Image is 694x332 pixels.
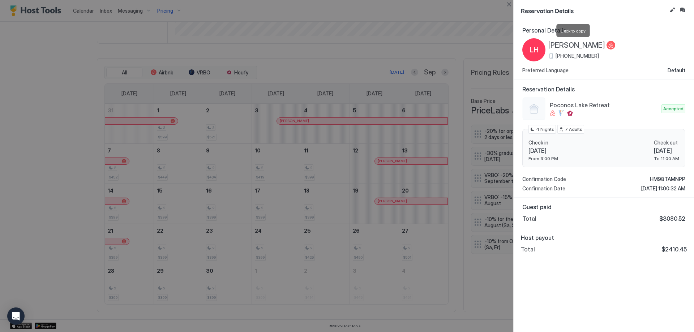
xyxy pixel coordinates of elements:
[528,139,558,146] span: Check in
[521,6,667,15] span: Reservation Details
[654,156,679,161] span: To 11:00 AM
[641,185,685,192] span: [DATE] 11:00:32 AM
[521,246,535,253] span: Total
[522,185,565,192] span: Confirmation Date
[7,307,25,325] div: Open Intercom Messenger
[668,6,677,14] button: Edit reservation
[522,215,536,222] span: Total
[522,27,685,34] span: Personal Details
[536,126,554,133] span: 4 Nights
[661,246,687,253] span: $2410.45
[521,234,687,241] span: Host payout
[522,203,685,211] span: Guest paid
[550,102,659,109] span: Poconos Lake Retreat
[663,105,684,112] span: Accepted
[659,215,685,222] span: $3080.52
[678,6,687,14] button: Inbox
[530,44,539,55] span: LH
[522,86,685,93] span: Reservation Details
[522,67,569,74] span: Preferred Language
[556,53,599,59] span: [PHONE_NUMBER]
[522,176,566,182] span: Confirmation Code
[654,139,679,146] span: Check out
[561,28,586,34] span: Click to copy
[528,147,558,154] span: [DATE]
[565,126,582,133] span: 7 Adults
[528,156,558,161] span: From 3:00 PM
[668,67,685,74] span: Default
[548,41,605,50] span: [PERSON_NAME]
[650,176,685,182] span: HM98TAMNPP
[654,147,679,154] span: [DATE]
